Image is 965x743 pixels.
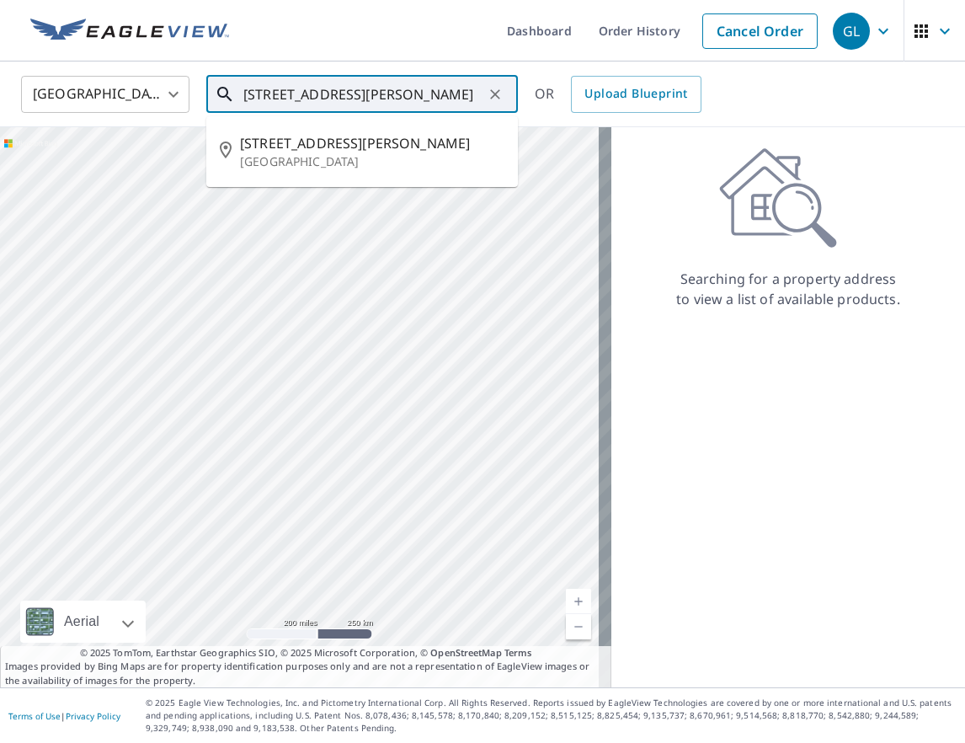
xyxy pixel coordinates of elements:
div: [GEOGRAPHIC_DATA] [21,71,189,118]
a: OpenStreetMap [430,646,501,659]
p: [GEOGRAPHIC_DATA] [240,153,504,170]
a: Cancel Order [702,13,818,49]
div: Aerial [59,601,104,643]
a: Current Level 5, Zoom Out [566,614,591,639]
div: GL [833,13,870,50]
input: Search by address or latitude-longitude [243,71,483,118]
a: Terms [504,646,532,659]
a: Privacy Policy [66,710,120,722]
a: Upload Blueprint [571,76,701,113]
div: OR [535,76,701,113]
span: Upload Blueprint [584,83,687,104]
img: EV Logo [30,19,229,44]
p: © 2025 Eagle View Technologies, Inc. and Pictometry International Corp. All Rights Reserved. Repo... [146,697,957,735]
div: Aerial [20,601,146,643]
button: Clear [483,83,507,106]
span: [STREET_ADDRESS][PERSON_NAME] [240,133,504,153]
p: Searching for a property address to view a list of available products. [675,269,901,309]
p: | [8,711,120,721]
span: © 2025 TomTom, Earthstar Geographics SIO, © 2025 Microsoft Corporation, © [80,646,532,660]
a: Current Level 5, Zoom In [566,589,591,614]
a: Terms of Use [8,710,61,722]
